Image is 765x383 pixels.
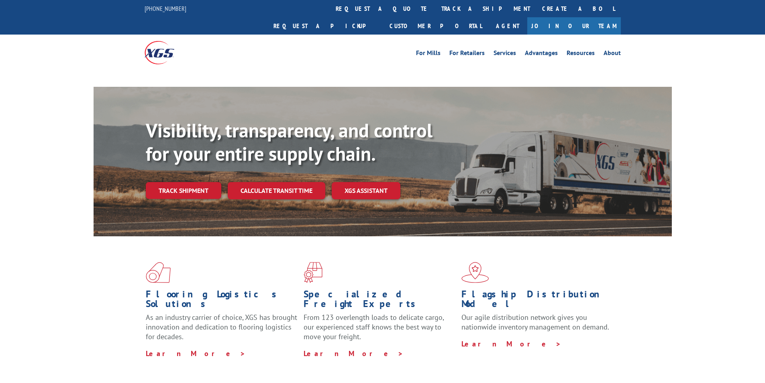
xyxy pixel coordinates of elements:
img: xgs-icon-focused-on-flooring-red [304,262,322,283]
a: For Mills [416,50,441,59]
a: Request a pickup [267,17,384,35]
img: xgs-icon-flagship-distribution-model-red [461,262,489,283]
a: Customer Portal [384,17,488,35]
a: For Retailers [449,50,485,59]
h1: Flooring Logistics Solutions [146,289,298,313]
h1: Specialized Freight Experts [304,289,455,313]
p: From 123 overlength loads to delicate cargo, our experienced staff knows the best way to move you... [304,313,455,348]
a: Join Our Team [527,17,621,35]
a: Calculate transit time [228,182,325,199]
h1: Flagship Distribution Model [461,289,613,313]
a: Learn More > [461,339,561,348]
span: As an industry carrier of choice, XGS has brought innovation and dedication to flooring logistics... [146,313,297,341]
a: Agent [488,17,527,35]
a: Resources [567,50,595,59]
span: Our agile distribution network gives you nationwide inventory management on demand. [461,313,609,332]
a: Track shipment [146,182,221,199]
a: Services [494,50,516,59]
a: XGS ASSISTANT [332,182,400,199]
a: [PHONE_NUMBER] [145,4,186,12]
a: Advantages [525,50,558,59]
img: xgs-icon-total-supply-chain-intelligence-red [146,262,171,283]
b: Visibility, transparency, and control for your entire supply chain. [146,118,432,166]
a: About [604,50,621,59]
a: Learn More > [146,349,246,358]
a: Learn More > [304,349,404,358]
